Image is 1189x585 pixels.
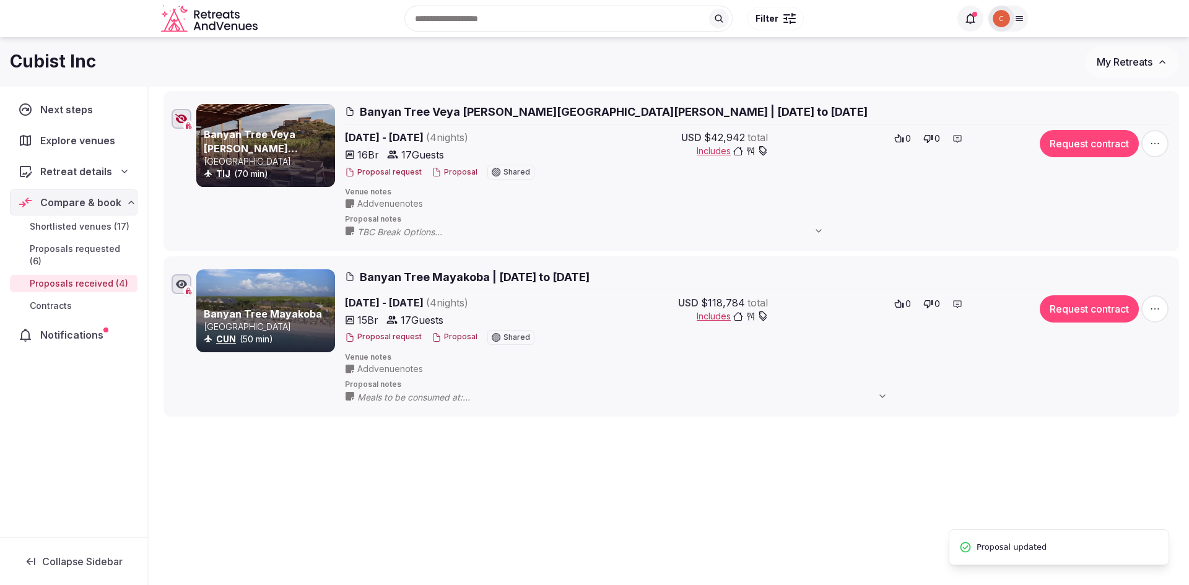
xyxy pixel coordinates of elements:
button: Proposal request [345,167,422,178]
span: Collapse Sidebar [42,555,123,568]
a: TIJ [216,168,230,179]
button: Request contract [1040,130,1139,157]
span: Add venue notes [357,197,423,210]
span: Banyan Tree Mayakoba | [DATE] to [DATE] [360,269,590,285]
span: 0 [934,132,940,145]
button: Request contract [1040,295,1139,323]
button: Collapse Sidebar [10,548,137,575]
a: Shortlisted venues (17) [10,218,137,235]
span: Notifications [40,327,108,342]
div: (70 min) [204,168,333,180]
span: Proposals requested (6) [30,243,133,267]
span: Filter [756,12,778,25]
span: total [747,295,768,310]
button: Proposal [432,332,477,342]
button: CUN [216,333,236,345]
span: 17 Guests [401,147,444,162]
img: Catalina [993,10,1010,27]
span: Next steps [40,102,98,117]
p: [GEOGRAPHIC_DATA] [204,155,333,168]
span: total [747,130,768,145]
button: 0 [891,130,915,147]
span: USD [681,130,702,145]
span: 0 [934,298,940,310]
p: [GEOGRAPHIC_DATA] [204,321,333,333]
span: My Retreats [1097,56,1152,68]
a: Banyan Tree Veya [PERSON_NAME][GEOGRAPHIC_DATA][PERSON_NAME] [204,128,310,182]
a: Banyan Tree Mayakoba [204,308,322,320]
a: Contracts [10,297,137,314]
button: Filter [747,7,804,30]
span: 15 Br [357,313,378,327]
a: CUN [216,334,236,344]
span: 16 Br [357,147,379,162]
span: Proposal notes [345,379,1171,390]
button: Includes [697,310,768,323]
button: TIJ [216,168,230,180]
span: Contracts [30,300,72,312]
span: Shared [503,168,530,176]
span: 0 [905,132,911,145]
span: Shortlisted venues (17) [30,220,129,233]
span: USD [678,295,699,310]
span: Banyan Tree Veya [PERSON_NAME][GEOGRAPHIC_DATA][PERSON_NAME] | [DATE] to [DATE] [360,104,868,119]
button: 0 [891,295,915,313]
span: Proposal updated [977,540,1047,555]
span: 17 Guests [401,313,443,327]
a: Explore venues [10,128,137,154]
span: Proposals received (4) [30,277,128,290]
div: (50 min) [204,333,333,345]
span: Explore venues [40,133,120,148]
a: Proposals received (4) [10,275,137,292]
span: $118,784 [701,295,745,310]
button: Proposal request [345,332,422,342]
span: Shared [503,334,530,341]
span: $42,942 [704,130,745,145]
span: [DATE] - [DATE] [345,295,563,310]
span: Add venue notes [357,363,423,375]
button: 0 [920,295,944,313]
span: ( 4 night s ) [426,297,468,309]
svg: Retreats and Venues company logo [161,5,260,33]
a: Proposals requested (6) [10,240,137,270]
span: Compare & book [40,195,121,210]
span: Venue notes [345,187,1171,197]
h1: Cubist Inc [10,50,96,74]
a: Notifications [10,322,137,348]
button: 0 [920,130,944,147]
span: Meals to be consumed at: • Breakfast: (1) One served at Oriente Restaurant from 7 am to 11 am or ... [357,391,900,404]
a: Visit the homepage [161,5,260,33]
span: Venue notes [345,352,1171,363]
span: 0 [905,298,911,310]
button: My Retreats [1085,46,1179,77]
a: Next steps [10,97,137,123]
span: [DATE] - [DATE] [345,130,563,145]
span: Proposal notes [345,214,1171,225]
span: TBC Break Options ** Amenities included - High- Speed Wireless internet connection - Bottled wate... [357,226,836,238]
span: Retreat details [40,164,112,179]
button: Proposal [432,167,477,178]
span: ( 4 night s ) [426,131,468,144]
button: Includes [697,145,768,157]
